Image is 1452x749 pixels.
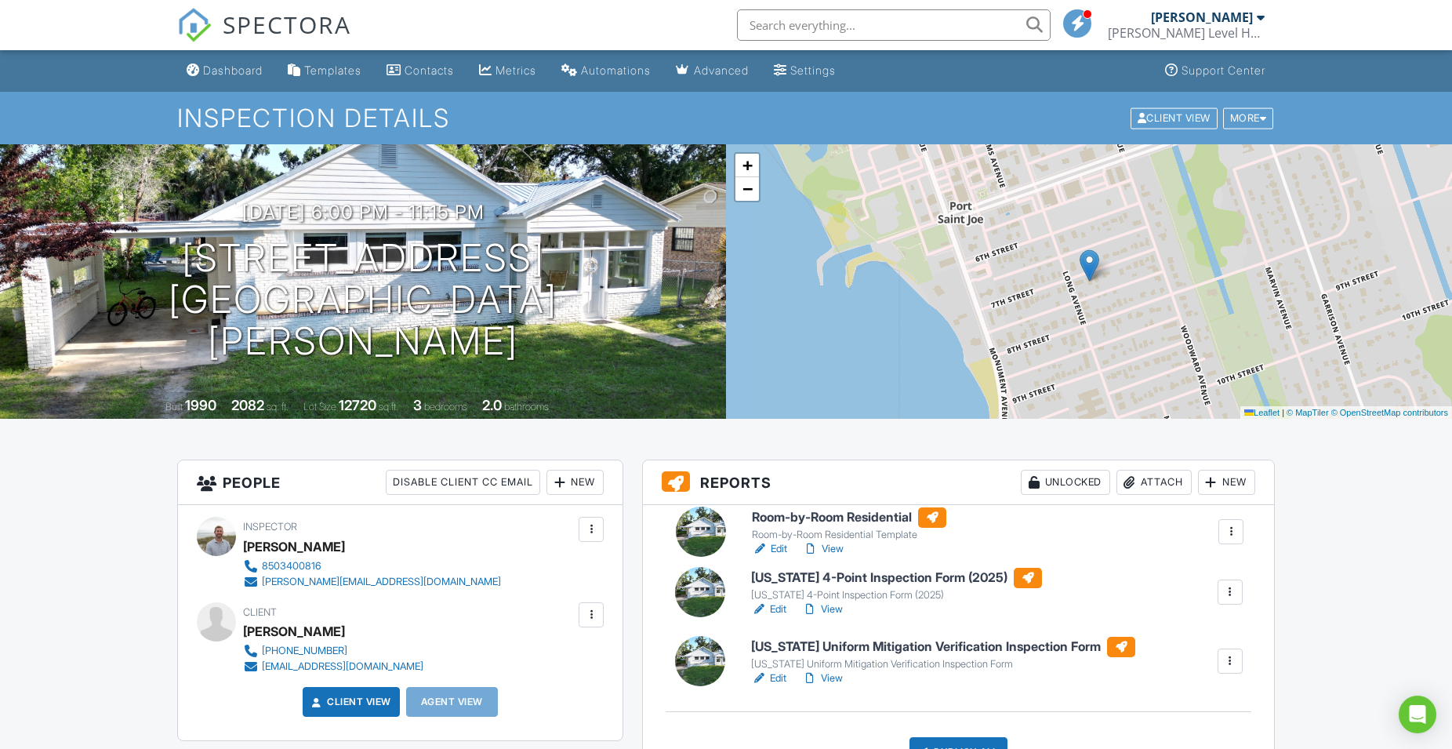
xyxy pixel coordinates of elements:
div: Settings [790,64,836,77]
h6: Room-by-Room Residential [752,507,946,528]
a: Automations (Basic) [555,56,657,85]
div: 3 [413,397,422,413]
a: Settings [768,56,842,85]
img: The Best Home Inspection Software - Spectora [177,8,212,42]
span: bedrooms [424,401,467,413]
span: Built [165,401,183,413]
div: [PERSON_NAME] [243,535,345,558]
div: Advanced [694,64,749,77]
div: 8503400816 [262,560,321,573]
div: [US_STATE] Uniform Mitigation Verification Inspection Form [751,658,1135,671]
span: sq. ft. [267,401,289,413]
h1: Inspection Details [177,104,1275,132]
h1: [STREET_ADDRESS] [GEOGRAPHIC_DATA][PERSON_NAME] [25,238,701,362]
div: Unlocked [1021,470,1110,495]
a: Templates [281,56,368,85]
div: Dashboard [203,64,263,77]
div: Client View [1131,107,1218,129]
a: Zoom out [735,177,759,201]
a: Edit [752,541,787,557]
div: More [1223,107,1274,129]
div: Automations [581,64,651,77]
span: Lot Size [303,401,336,413]
div: Support Center [1182,64,1265,77]
a: [US_STATE] 4-Point Inspection Form (2025) [US_STATE] 4-Point Inspection Form (2025) [751,568,1042,602]
a: View [802,671,843,686]
a: Advanced [670,56,755,85]
a: Edit [751,602,786,617]
span: SPECTORA [223,8,351,41]
div: [EMAIL_ADDRESS][DOMAIN_NAME] [262,660,423,673]
span: − [742,179,753,198]
a: View [802,602,843,617]
div: [US_STATE] 4-Point Inspection Form (2025) [751,589,1042,602]
a: Contacts [380,56,460,85]
div: [PERSON_NAME] [1151,9,1253,25]
a: © MapTiler [1287,408,1329,417]
a: [PHONE_NUMBER] [243,643,423,659]
a: [PERSON_NAME][EMAIL_ADDRESS][DOMAIN_NAME] [243,574,501,590]
a: [US_STATE] Uniform Mitigation Verification Inspection Form [US_STATE] Uniform Mitigation Verifica... [751,637,1135,671]
h6: [US_STATE] 4-Point Inspection Form (2025) [751,568,1042,588]
a: Metrics [473,56,543,85]
div: Metrics [495,64,536,77]
span: Inspector [243,521,297,533]
div: 1990 [185,397,216,413]
div: [PHONE_NUMBER] [262,645,347,657]
a: [EMAIL_ADDRESS][DOMAIN_NAME] [243,659,423,674]
div: Open Intercom Messenger [1399,696,1436,733]
h3: Reports [643,460,1274,505]
div: Room-by-Room Residential Template [752,529,946,541]
a: Edit [751,671,786,686]
div: Contacts [405,64,454,77]
a: SPECTORA [177,21,351,54]
a: View [803,541,844,557]
div: Disable Client CC Email [386,470,540,495]
div: 2.0 [482,397,502,413]
a: Room-by-Room Residential Room-by-Room Residential Template [752,507,946,542]
div: Attach [1116,470,1192,495]
span: | [1282,408,1284,417]
span: + [742,155,753,175]
a: Leaflet [1244,408,1280,417]
div: [PERSON_NAME][EMAIL_ADDRESS][DOMAIN_NAME] [262,576,501,588]
span: sq.ft. [379,401,398,413]
div: New [546,470,604,495]
a: Client View [308,694,391,710]
input: Search everything... [737,9,1051,41]
a: Support Center [1159,56,1272,85]
div: [PERSON_NAME] [243,620,345,643]
a: Dashboard [180,56,269,85]
img: Marker [1080,249,1099,282]
div: New [1198,470,1255,495]
h3: [DATE] 6:00 pm - 11:15 pm [242,202,485,223]
span: Client [243,606,277,618]
div: Seay Level Home Inspections, LLC [1108,25,1265,41]
div: 2082 [231,397,264,413]
a: © OpenStreetMap contributors [1331,408,1448,417]
div: 12720 [339,397,376,413]
a: 8503400816 [243,558,501,574]
div: Templates [304,64,361,77]
h3: People [178,460,623,505]
span: bathrooms [504,401,549,413]
h6: [US_STATE] Uniform Mitigation Verification Inspection Form [751,637,1135,657]
a: Zoom in [735,154,759,177]
a: Client View [1129,111,1221,123]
